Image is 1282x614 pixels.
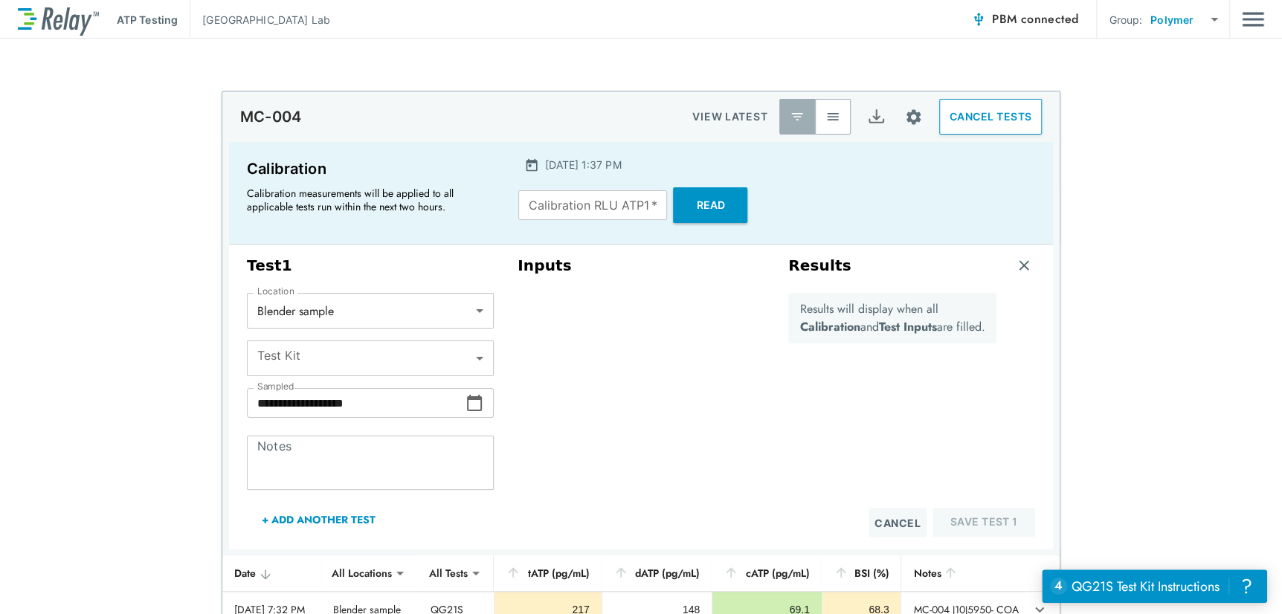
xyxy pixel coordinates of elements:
button: Main menu [1242,5,1264,33]
input: Choose date, selected date is Oct 13, 2025 [247,388,466,418]
button: Export [858,99,894,135]
button: PBM connected [965,4,1084,34]
iframe: Resource center [1042,569,1267,603]
div: Blender sample [247,296,494,326]
div: All Locations [321,558,402,588]
button: Cancel [869,508,927,537]
label: Sampled [257,381,294,392]
label: Location [257,286,294,297]
p: Group: [1109,12,1142,28]
img: Latest [790,109,805,124]
span: PBM [992,9,1078,30]
p: VIEW LATEST [692,108,767,126]
p: [GEOGRAPHIC_DATA] Lab [202,12,330,28]
div: Notes [913,564,1013,582]
h3: Test 1 [247,256,494,275]
p: Results will display when all and are filled. [800,300,985,336]
p: [DATE] 1:37 PM [545,157,621,172]
img: Drawer Icon [1242,5,1264,33]
img: View All [825,109,840,124]
button: + Add Another Test [247,502,390,537]
img: Remove [1017,258,1031,273]
div: tATP (pg/mL) [506,564,589,582]
div: BSI (%) [834,564,889,582]
th: Date [222,555,321,592]
div: cATP (pg/mL) [724,564,810,582]
img: Connected Icon [971,12,986,27]
h3: Inputs [518,256,764,275]
p: Calibration measurements will be applied to all applicable tests run within the next two hours. [247,187,485,213]
p: ATP Testing [117,12,178,28]
div: All Tests [419,558,478,588]
img: Export Icon [867,108,886,126]
button: Site setup [894,97,933,137]
h3: Results [788,256,851,275]
button: Read [673,187,747,223]
img: LuminUltra Relay [18,4,99,36]
p: MC-004 [240,108,301,126]
b: Test Inputs [879,318,937,335]
p: Calibration [247,157,492,181]
img: Settings Icon [904,108,923,126]
div: dATP (pg/mL) [613,564,700,582]
span: connected [1021,10,1079,28]
button: CANCEL TESTS [939,99,1042,135]
img: Calender Icon [524,158,539,172]
b: Calibration [800,318,860,335]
